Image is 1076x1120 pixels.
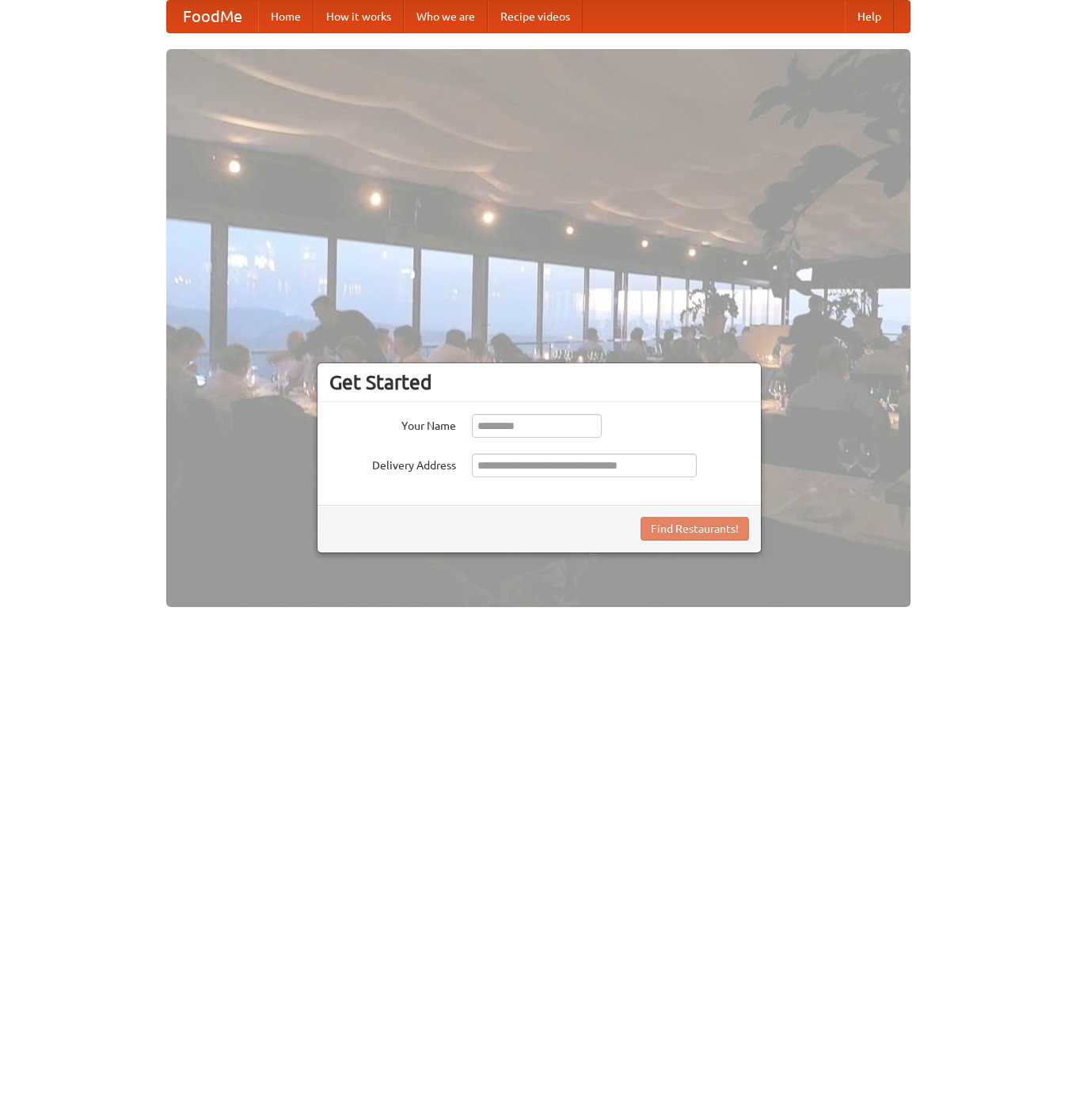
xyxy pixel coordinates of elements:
[314,1,404,32] a: How it works
[258,1,314,32] a: Home
[329,370,749,394] h3: Get Started
[641,517,749,541] button: Find Restaurants!
[329,454,456,473] label: Delivery Address
[845,1,894,32] a: Help
[488,1,583,32] a: Recipe videos
[167,1,258,32] a: FoodMe
[404,1,488,32] a: Who we are
[329,414,456,434] label: Your Name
